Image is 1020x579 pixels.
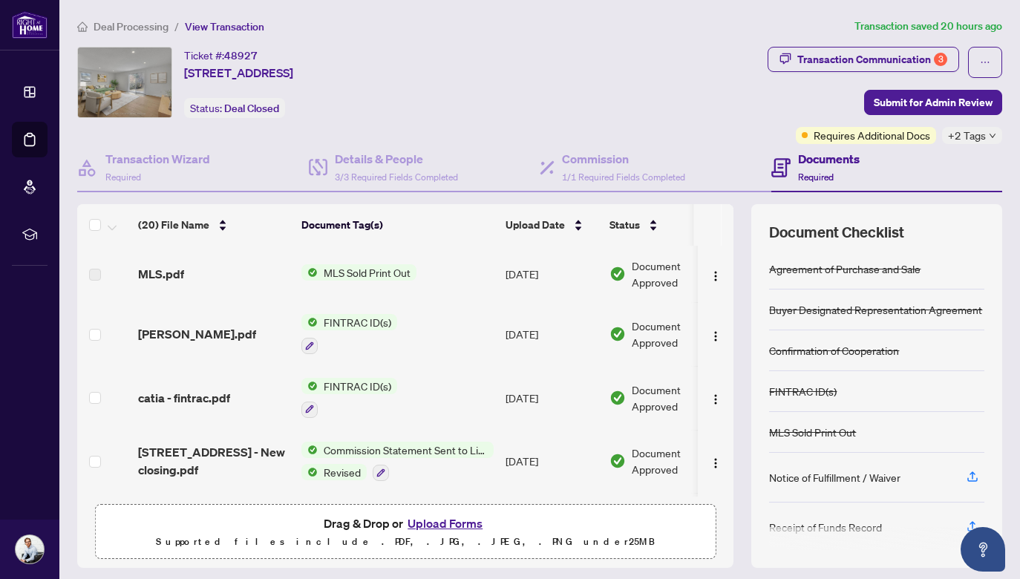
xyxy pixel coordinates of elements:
img: Document Status [609,326,626,342]
span: Document Approved [632,258,724,290]
th: (20) File Name [132,204,295,246]
span: 1/1 Required Fields Completed [562,171,685,183]
button: Upload Forms [403,514,487,533]
span: View Transaction [185,20,264,33]
span: Commission Statement Sent to Listing Brokerage [318,442,494,458]
button: Status IconMLS Sold Print Out [301,264,416,281]
td: [DATE] [500,366,604,430]
span: catia - fintrac.pdf [138,389,230,407]
button: Status IconFINTRAC ID(s) [301,378,397,418]
span: (20) File Name [138,217,209,233]
span: MLS.pdf [138,265,184,283]
img: Document Status [609,453,626,469]
h4: Transaction Wizard [105,150,210,168]
span: [PERSON_NAME].pdf [138,325,256,343]
div: MLS Sold Print Out [769,424,856,440]
span: Document Approved [632,318,724,350]
span: Submit for Admin Review [874,91,993,114]
img: Status Icon [301,464,318,480]
div: Transaction Communication [797,48,947,71]
img: Logo [710,330,722,342]
div: Status: [184,98,285,118]
span: Drag & Drop or [324,514,487,533]
button: Logo [704,322,728,346]
article: Transaction saved 20 hours ago [854,18,1002,35]
span: ellipsis [980,57,990,68]
div: Confirmation of Cooperation [769,342,899,359]
img: Document Status [609,390,626,406]
span: Revised [318,464,367,480]
h4: Commission [562,150,685,168]
img: Profile Icon [16,535,44,563]
p: Supported files include .PDF, .JPG, .JPEG, .PNG under 25 MB [105,533,706,551]
th: Document Tag(s) [295,204,500,246]
span: Requires Additional Docs [814,127,930,143]
span: Drag & Drop orUpload FormsSupported files include .PDF, .JPG, .JPEG, .PNG under25MB [96,505,715,560]
td: [DATE] [500,430,604,494]
button: Status IconCommission Statement Sent to Listing BrokerageStatus IconRevised [301,442,494,482]
img: logo [12,11,48,39]
span: Deal Closed [224,102,279,115]
img: Logo [710,270,722,282]
td: [DATE] [500,493,604,557]
span: Required [798,171,834,183]
span: Document Approved [632,445,724,477]
span: [STREET_ADDRESS] [184,64,293,82]
span: Status [609,217,640,233]
button: Transaction Communication3 [768,47,959,72]
div: Notice of Fulfillment / Waiver [769,469,900,485]
span: Document Approved [632,382,724,414]
img: Status Icon [301,378,318,394]
span: Required [105,171,141,183]
span: 48927 [224,49,258,62]
img: Document Status [609,266,626,282]
div: Ticket #: [184,47,258,64]
td: [DATE] [500,302,604,366]
span: FINTRAC ID(s) [318,314,397,330]
button: Logo [704,449,728,473]
img: IMG-S12279209_1.jpg [78,48,171,117]
span: home [77,22,88,32]
img: Logo [710,393,722,405]
div: Buyer Designated Representation Agreement [769,301,982,318]
td: [DATE] [500,246,604,302]
button: Logo [704,386,728,410]
th: Status [604,204,730,246]
span: Document Checklist [769,222,904,243]
button: Open asap [961,527,1005,572]
img: Status Icon [301,314,318,330]
span: Upload Date [506,217,565,233]
div: Agreement of Purchase and Sale [769,261,921,277]
h4: Details & People [335,150,458,168]
span: Deal Processing [94,20,169,33]
th: Upload Date [500,204,604,246]
span: [STREET_ADDRESS] - New closing.pdf [138,443,290,479]
img: Status Icon [301,442,318,458]
img: Status Icon [301,264,318,281]
span: down [989,132,996,140]
div: FINTRAC ID(s) [769,383,837,399]
h4: Documents [798,150,860,168]
button: Status IconFINTRAC ID(s) [301,314,397,354]
span: FINTRAC ID(s) [318,378,397,394]
img: Logo [710,457,722,469]
div: Receipt of Funds Record [769,519,882,535]
span: +2 Tags [948,127,986,144]
button: Logo [704,262,728,286]
li: / [174,18,179,35]
div: 3 [934,53,947,66]
span: MLS Sold Print Out [318,264,416,281]
button: Submit for Admin Review [864,90,1002,115]
span: 3/3 Required Fields Completed [335,171,458,183]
